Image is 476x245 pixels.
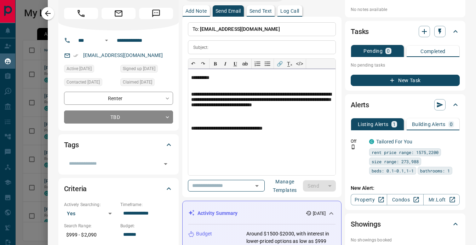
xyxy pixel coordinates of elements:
[303,180,336,192] div: split button
[234,61,237,67] span: 𝐔
[372,149,438,156] span: rent price range: 1575,2200
[363,49,383,53] p: Pending
[246,230,336,245] p: Around $1500-$2000, with interest in lower-priced options as low as $999
[267,180,303,192] button: Manage Templates
[295,59,305,69] button: </>
[252,181,262,191] button: Open
[358,122,389,127] p: Listing Alerts
[139,8,173,19] span: Message
[216,8,241,13] p: Send Email
[351,99,369,110] h2: Alerts
[263,59,273,69] button: Bullet list
[64,139,79,150] h2: Tags
[230,59,240,69] button: 𝐔
[161,159,171,169] button: Open
[369,139,374,144] div: condos.ca
[275,59,285,69] button: 🔗
[351,75,460,86] button: New Task
[64,201,117,208] p: Actively Searching:
[420,49,446,54] p: Completed
[450,122,453,127] p: 0
[102,36,111,45] button: Open
[351,194,387,205] a: Property
[423,194,460,205] a: Mr.Loft
[351,237,460,243] p: No showings booked
[67,79,100,86] span: Contacted [DATE]
[351,216,460,233] div: Showings
[73,53,78,58] svg: Email Verified
[351,26,369,37] h2: Tasks
[185,8,207,13] p: Add Note
[253,59,263,69] button: Numbered list
[351,218,381,230] h2: Showings
[200,26,280,32] span: [EMAIL_ADDRESS][DOMAIN_NAME]
[211,59,220,69] button: 𝐁
[351,138,365,144] p: Off
[387,194,423,205] a: Condos
[64,183,87,194] h2: Criteria
[196,230,212,238] p: Budget
[372,158,419,165] span: size range: 273,988
[250,8,272,13] p: Send Text
[412,122,446,127] p: Building Alerts
[64,92,173,105] div: Renter
[420,167,450,174] span: bathrooms: 1
[120,223,173,229] p: Budget:
[64,223,117,229] p: Search Range:
[393,122,396,127] p: 1
[123,79,152,86] span: Claimed [DATE]
[64,65,117,75] div: Wed Sep 03 2025
[351,60,460,70] p: No pending tasks
[120,65,173,75] div: Tue Sep 02 2025
[193,44,209,51] p: Subject:
[372,167,414,174] span: beds: 0.1-0.1,1-1
[188,59,198,69] button: ↶
[198,59,208,69] button: ↷
[64,208,117,219] div: Yes
[120,78,173,88] div: Thu Sep 11 2025
[64,229,117,241] p: $999 - $2,090
[351,6,460,13] p: No notes available
[351,144,356,149] svg: Push Notification Only
[64,78,117,88] div: Fri Sep 12 2025
[376,139,412,144] a: Tailored For You
[188,22,336,36] p: To:
[67,65,92,72] span: Active [DATE]
[313,210,326,217] p: [DATE]
[351,96,460,113] div: Alerts
[64,136,173,153] div: Tags
[220,59,230,69] button: 𝑰
[188,207,336,220] div: Activity Summary[DATE]
[351,23,460,40] div: Tasks
[83,52,163,58] a: [EMAIL_ADDRESS][DOMAIN_NAME]
[351,184,460,192] p: New Alert:
[64,110,173,124] div: TBD
[102,8,136,19] span: Email
[64,8,98,19] span: Call
[387,49,390,53] p: 0
[280,8,299,13] p: Log Call
[120,201,173,208] p: Timeframe:
[197,210,238,217] p: Activity Summary
[64,180,173,197] div: Criteria
[240,59,250,69] button: ab
[285,59,295,69] button: T̲ₓ
[242,61,248,67] s: ab
[123,65,155,72] span: Signed up [DATE]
